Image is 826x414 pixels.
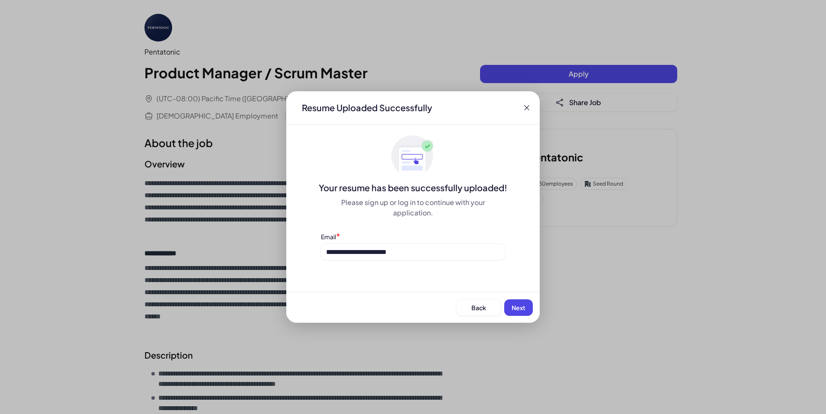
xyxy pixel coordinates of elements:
[471,304,486,311] span: Back
[504,299,533,316] button: Next
[456,299,501,316] button: Back
[512,304,525,311] span: Next
[295,102,439,114] div: Resume Uploaded Successfully
[286,182,540,194] div: Your resume has been successfully uploaded!
[321,197,505,218] div: Please sign up or log in to continue with your application.
[321,233,336,241] label: Email
[391,135,435,178] img: ApplyedMaskGroup3.svg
